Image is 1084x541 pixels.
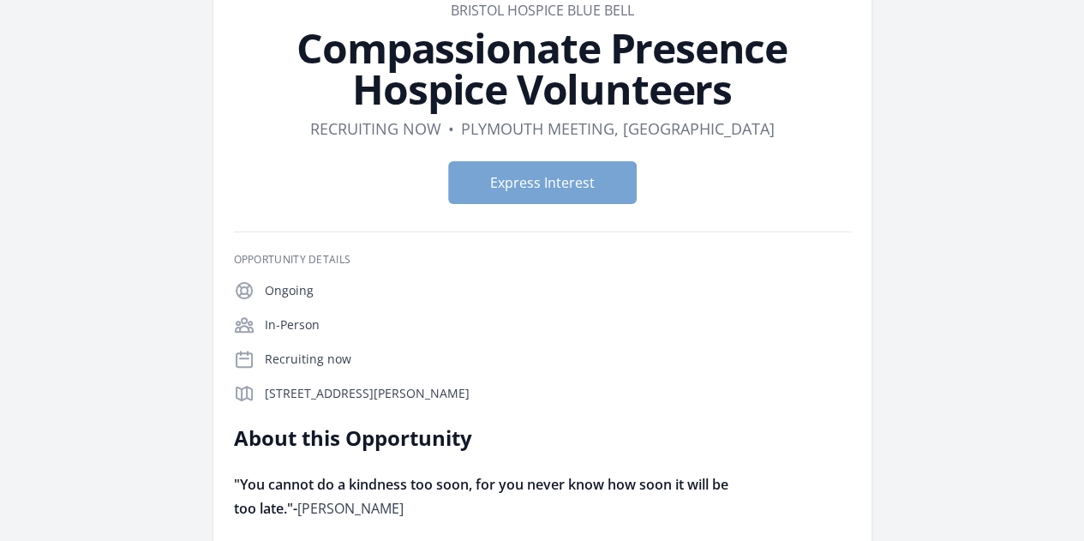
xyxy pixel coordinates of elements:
p: [PERSON_NAME] [234,472,735,520]
p: [STREET_ADDRESS][PERSON_NAME] [265,385,851,402]
h1: Compassionate Presence Hospice Volunteers [234,27,851,110]
dd: Plymouth Meeting, [GEOGRAPHIC_DATA] [461,117,775,141]
button: Express Interest [448,161,637,204]
h3: Opportunity Details [234,253,851,267]
h2: About this Opportunity [234,424,735,452]
a: Bristol Hospice Blue Bell [451,1,634,20]
p: Ongoing [265,282,851,299]
p: Recruiting now [265,351,851,368]
strong: "You cannot do a kindness too soon, for you never know how soon it will be too late."- [234,475,728,518]
div: • [448,117,454,141]
dd: Recruiting now [310,117,441,141]
p: In-Person [265,316,851,334]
